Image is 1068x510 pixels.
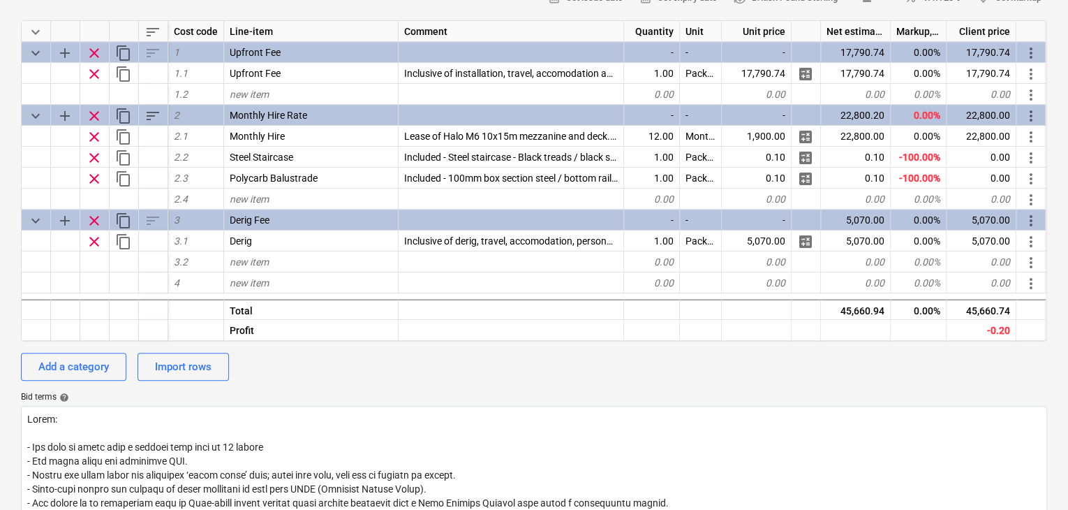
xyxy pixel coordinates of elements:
[821,272,891,293] div: 0.00
[624,42,680,63] div: -
[86,66,103,82] span: Remove row
[404,173,748,184] span: Included - 100mm box section steel / bottom rail & Polycarbonate infill (frosted).
[624,105,680,126] div: -
[821,231,891,252] div: 5,070.00
[1023,66,1039,82] span: More actions
[891,252,947,272] div: 0.00%
[891,21,947,42] div: Markup, %
[680,231,722,252] div: Package
[722,252,792,272] div: 0.00
[680,168,722,189] div: Package
[680,147,722,168] div: Package
[230,256,269,268] span: new item
[624,147,680,168] div: 1.00
[155,358,212,376] div: Import rows
[138,353,229,381] button: Import rows
[174,47,179,58] span: 1
[797,150,814,166] span: Manage detailed breakdown for the row
[230,68,281,79] span: Upfront Fee
[57,212,73,229] span: Add sub category to row
[404,152,644,163] span: Included - Steel staircase - Black treads / black stringers
[722,272,792,293] div: 0.00
[947,105,1016,126] div: 22,800.00
[821,299,891,320] div: 45,660.94
[1023,275,1039,292] span: More actions
[21,392,1047,403] div: Bid terms
[624,21,680,42] div: Quantity
[722,210,792,231] div: -
[797,170,814,187] span: Manage detailed breakdown for the row
[891,105,947,126] div: 0.00%
[722,84,792,105] div: 0.00
[174,256,188,268] span: 3.2
[144,24,161,41] span: Sort rows within table
[947,63,1016,84] div: 17,790.74
[21,353,126,381] button: Add a category
[115,150,132,166] span: Duplicate row
[115,108,132,124] span: Duplicate category
[891,84,947,105] div: 0.00%
[174,68,188,79] span: 1.1
[115,170,132,187] span: Duplicate row
[38,358,109,376] div: Add a category
[115,233,132,250] span: Duplicate row
[891,126,947,147] div: 0.00%
[27,24,44,41] span: Collapse all categories
[680,42,722,63] div: -
[821,21,891,42] div: Net estimated cost
[947,210,1016,231] div: 5,070.00
[891,147,947,168] div: -100.00%
[998,443,1068,510] iframe: Chat Widget
[821,126,891,147] div: 22,800.00
[174,110,179,121] span: 2
[230,131,285,142] span: Monthly Hire
[624,63,680,84] div: 1.00
[947,231,1016,252] div: 5,070.00
[1023,233,1039,250] span: More actions
[947,272,1016,293] div: 0.00
[115,212,132,229] span: Duplicate category
[947,84,1016,105] div: 0.00
[174,235,188,247] span: 3.1
[722,21,792,42] div: Unit price
[821,210,891,231] div: 5,070.00
[144,108,161,124] span: Sort rows within category
[947,126,1016,147] div: 22,800.00
[680,210,722,231] div: -
[947,147,1016,168] div: 0.00
[174,173,188,184] span: 2.3
[86,108,103,124] span: Remove row
[230,173,318,184] span: Polycarb Balustrade
[891,299,947,320] div: 0.00%
[404,235,833,247] span: Inclusive of derig, travel, accomodation, personal allowances for all site staff, and operational...
[947,189,1016,210] div: 0.00
[891,63,947,84] div: 0.00%
[797,129,814,145] span: Manage detailed breakdown for the row
[86,233,103,250] span: Remove row
[680,63,722,84] div: Package
[821,189,891,210] div: 0.00
[224,320,399,341] div: Profit
[230,110,307,121] span: Monthly Hire Rate
[86,150,103,166] span: Remove row
[722,63,792,84] div: 17,790.74
[174,214,179,226] span: 3
[1023,129,1039,145] span: More actions
[891,272,947,293] div: 0.00%
[722,147,792,168] div: 0.10
[404,131,952,142] span: Lease of Halo M6 10x15m mezzanine and deck. 100mm columns and phenolic plywood flooring. Black st...
[947,21,1016,42] div: Client price
[680,105,722,126] div: -
[821,147,891,168] div: 0.10
[230,194,269,205] span: new item
[86,212,103,229] span: Remove row
[115,45,132,61] span: Duplicate category
[1023,254,1039,271] span: More actions
[174,89,188,100] span: 1.2
[27,45,44,61] span: Collapse category
[230,152,293,163] span: Steel Staircase
[1023,87,1039,103] span: More actions
[722,168,792,189] div: 0.10
[174,194,188,205] span: 2.4
[27,212,44,229] span: Collapse category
